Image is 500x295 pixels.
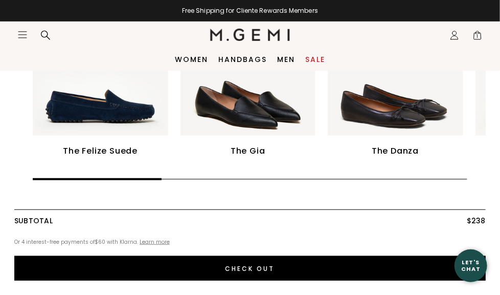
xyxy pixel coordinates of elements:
[180,1,316,158] a: The Gia
[14,216,53,226] span: Subtotal
[33,1,168,158] a: The Felize Suede
[140,238,170,246] a: Learn more
[277,55,295,64] a: Men
[95,238,105,246] klarna-placement-style-amount: $60
[454,259,487,272] div: Let's Chat
[107,238,140,246] klarna-placement-style-body: with Klarna
[14,238,95,246] klarna-placement-style-body: Or 4 interest-free payments of
[175,55,208,64] a: Women
[372,145,419,157] div: The Danza
[14,256,486,281] input: Check Out
[328,1,463,158] a: The Danza
[305,55,325,64] a: Sale
[63,145,138,157] div: The Felize Suede
[472,32,483,43] span: 1
[467,216,486,226] span: $238
[231,145,265,157] div: The Gia
[218,55,267,64] a: Handbags
[17,30,28,40] button: Open site menu
[210,29,290,41] img: M.Gemi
